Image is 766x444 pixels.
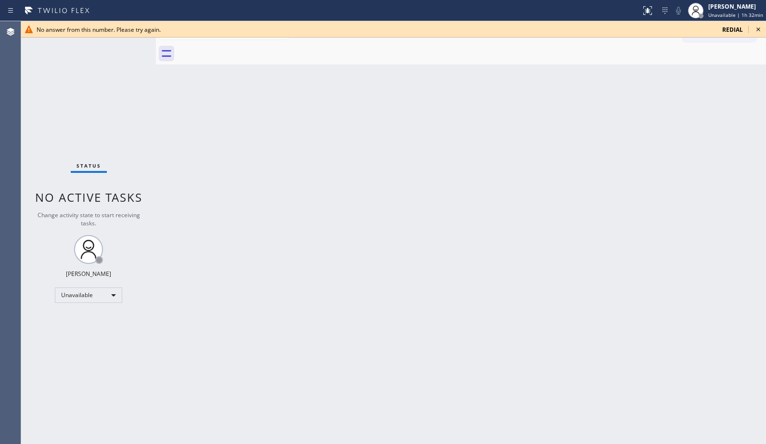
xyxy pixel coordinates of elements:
[672,4,685,17] button: Mute
[66,270,111,278] div: [PERSON_NAME]
[37,26,161,34] span: No answer from this number. Please try again.
[55,287,122,303] div: Unavailable
[722,26,743,34] span: redial
[708,2,763,11] div: [PERSON_NAME]
[35,189,142,205] span: No active tasks
[77,162,101,169] span: Status
[38,211,140,227] span: Change activity state to start receiving tasks.
[708,12,763,18] span: Unavailable | 1h 32min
